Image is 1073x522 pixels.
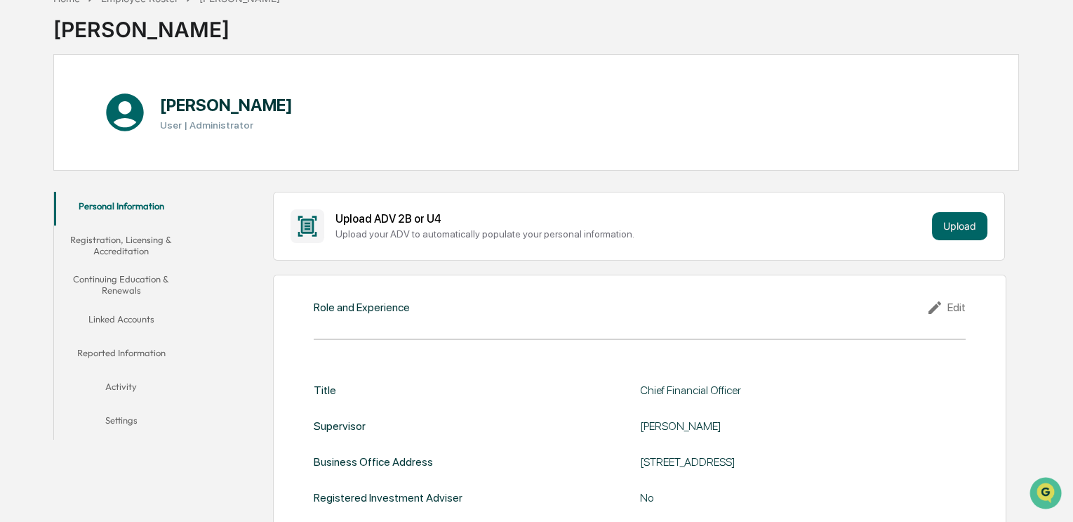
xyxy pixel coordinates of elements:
div: Supervisor [314,419,366,433]
div: Title [314,384,336,397]
iframe: Open customer support [1028,476,1066,514]
p: How can we help? [14,29,255,51]
button: Continuing Education & Renewals [54,265,189,305]
div: No [640,491,966,504]
button: Upload [932,212,987,240]
button: Linked Accounts [54,305,189,339]
button: Reported Information [54,339,189,372]
button: Registration, Licensing & Accreditation [54,226,189,266]
button: Start new chat [239,111,255,128]
div: Registered Investment Adviser [314,491,462,504]
div: 🗄️ [102,178,113,189]
div: [PERSON_NAME] [53,6,281,42]
button: Personal Information [54,192,189,226]
div: Role and Experience [314,301,410,314]
a: 🖐️Preclearance [8,171,96,196]
div: Start new chat [48,107,230,121]
div: [STREET_ADDRESS] [640,455,966,469]
span: Data Lookup [28,203,88,217]
div: Upload ADV 2B or U4 [335,212,926,226]
a: 🔎Data Lookup [8,197,94,223]
h1: [PERSON_NAME] [160,95,293,115]
div: 🖐️ [14,178,25,189]
a: Powered byPylon [99,237,170,248]
div: secondary tabs example [54,192,189,440]
div: Edit [926,299,966,316]
img: 1746055101610-c473b297-6a78-478c-a979-82029cc54cd1 [14,107,39,132]
button: Activity [54,372,189,406]
div: Upload your ADV to automatically populate your personal information. [335,228,926,240]
span: Preclearance [28,176,91,190]
div: [PERSON_NAME] [640,419,966,433]
div: 🔎 [14,204,25,216]
a: 🗄️Attestations [96,171,180,196]
div: Business Office Address [314,455,433,469]
button: Settings [54,406,189,440]
h3: User | Administrator [160,119,293,131]
span: Attestations [116,176,174,190]
div: We're available if you need us! [48,121,178,132]
span: Pylon [140,237,170,248]
div: Chief Financial Officer [640,384,966,397]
